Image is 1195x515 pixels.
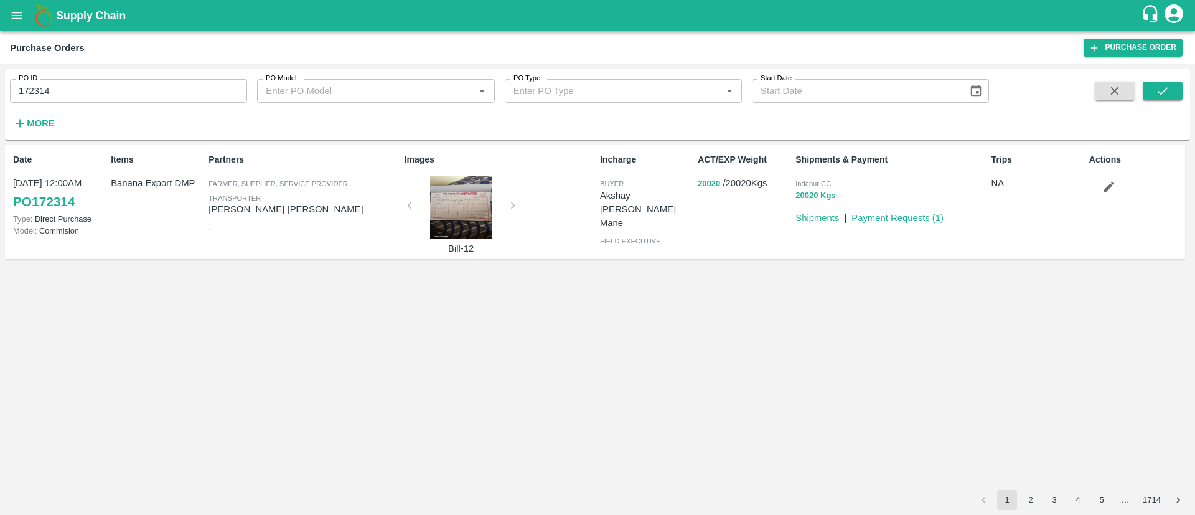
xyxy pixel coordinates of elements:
div: Purchase Orders [10,40,85,56]
b: Supply Chain [56,9,126,22]
p: Date [13,153,106,166]
button: Choose date [964,79,988,103]
p: Trips [991,153,1084,166]
button: Go to page 3 [1044,490,1064,510]
label: Start Date [761,73,792,83]
p: Akshay [PERSON_NAME] Mane [600,189,693,230]
p: [PERSON_NAME] [PERSON_NAME] [209,202,399,216]
input: Start Date [752,79,959,103]
span: , [209,223,210,230]
div: … [1115,494,1135,506]
div: account of current user [1163,2,1185,29]
button: 20020 [698,177,720,191]
p: [DATE] 12:00AM [13,176,106,190]
p: Images [405,153,595,166]
button: Go to page 2 [1021,490,1041,510]
input: Enter PO ID [10,79,247,103]
p: / 20020 Kgs [698,176,790,191]
button: open drawer [2,1,31,30]
a: PO172314 [13,191,75,213]
a: Purchase Order [1084,39,1183,57]
a: Payment Requests (1) [851,213,944,223]
input: Enter PO Type [508,83,701,99]
p: Partners [209,153,399,166]
button: Go to page 5 [1092,490,1112,510]
span: buyer [600,180,624,187]
label: PO ID [19,73,37,83]
p: NA [991,176,1084,190]
p: Banana Export DMP [111,176,204,190]
span: Farmer, Supplier, Service Provider, Transporter [209,180,350,201]
div: customer-support [1141,4,1163,27]
label: PO Model [266,73,297,83]
button: Open [474,83,490,99]
p: Actions [1089,153,1182,166]
label: PO Type [513,73,540,83]
span: field executive [600,237,661,245]
span: Model: [13,226,37,235]
strong: More [27,118,55,128]
img: logo [31,3,56,28]
div: | [839,206,846,225]
p: Commision [13,225,106,237]
p: Bill-12 [415,242,508,255]
span: Type: [13,214,32,224]
button: 20020 Kgs [795,189,835,203]
button: page 1 [997,490,1017,510]
p: Direct Purchase [13,213,106,225]
button: Open [721,83,738,99]
button: More [10,113,58,134]
button: Go to page 1714 [1139,490,1165,510]
a: Shipments [795,213,839,223]
button: Go to next page [1168,490,1188,510]
p: Shipments & Payment [795,153,986,166]
input: Enter PO Model [261,83,454,99]
button: Go to page 4 [1068,490,1088,510]
p: Items [111,153,204,166]
nav: pagination navigation [972,490,1190,510]
p: ACT/EXP Weight [698,153,790,166]
span: Indapur CC [795,180,831,187]
a: Supply Chain [56,7,1141,24]
p: Incharge [600,153,693,166]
